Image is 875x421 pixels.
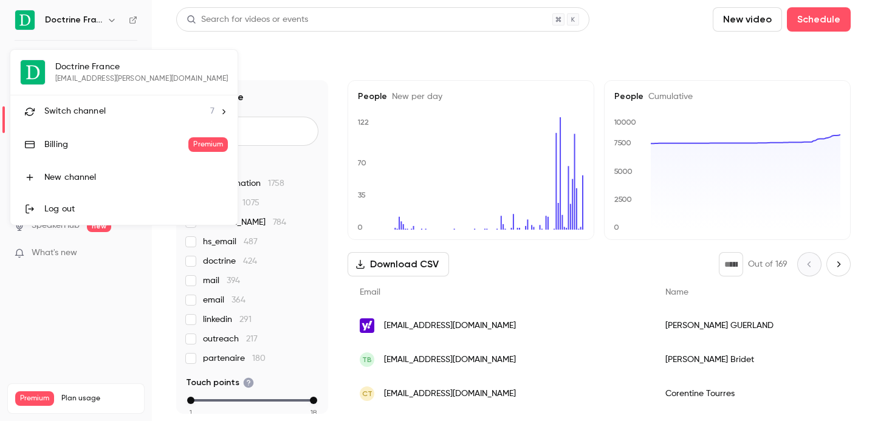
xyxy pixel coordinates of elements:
[44,171,228,183] div: New channel
[210,105,214,118] span: 7
[44,139,188,151] div: Billing
[44,105,106,118] span: Switch channel
[44,203,228,215] div: Log out
[188,137,228,152] span: Premium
